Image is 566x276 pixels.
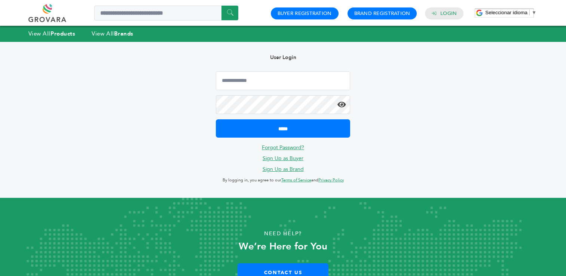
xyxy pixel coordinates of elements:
[114,30,134,37] strong: Brands
[532,10,536,15] span: ▼
[216,71,350,90] input: Email Address
[270,54,296,61] b: User Login
[281,177,311,183] a: Terms of Service
[440,10,457,17] a: Login
[94,6,238,21] input: Search a product or brand...
[263,166,304,173] a: Sign Up as Brand
[354,10,410,17] a: Brand Registration
[485,10,527,15] span: Seleccionar idioma
[216,95,350,114] input: Password
[28,228,538,239] p: Need Help?
[318,177,344,183] a: Privacy Policy
[92,30,134,37] a: View AllBrands
[262,144,304,151] a: Forgot Password?
[239,240,327,253] strong: We’re Here for You
[28,30,76,37] a: View AllProducts
[51,30,75,37] strong: Products
[485,10,536,15] a: Seleccionar idioma​
[263,155,303,162] a: Sign Up as Buyer
[278,10,332,17] a: Buyer Registration
[216,176,350,185] p: By logging in, you agree to our and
